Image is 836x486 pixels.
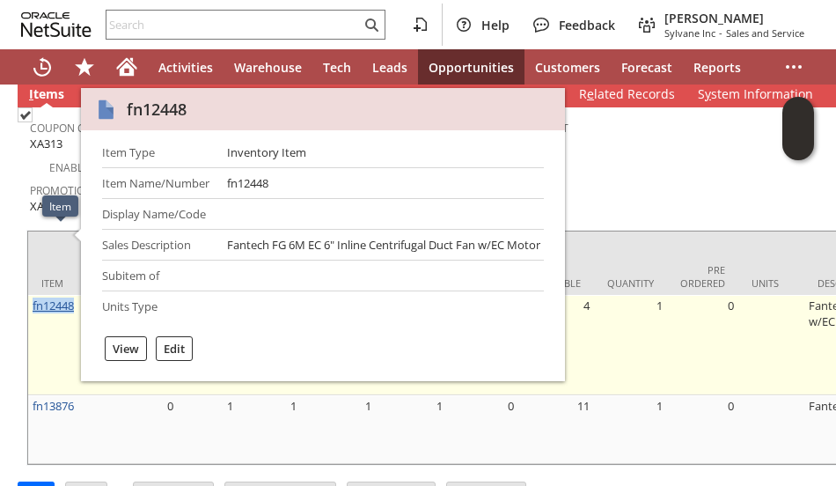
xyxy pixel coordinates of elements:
[25,85,69,105] a: Items
[726,26,804,40] span: Sales and Service
[33,298,74,313] a: fn12448
[234,59,302,76] span: Warehouse
[752,276,791,290] div: Units
[323,59,351,76] span: Tech
[693,59,741,76] span: Reports
[63,49,106,85] div: Shortcuts
[301,395,376,464] td: 1
[178,395,238,464] td: 1
[587,85,594,102] span: e
[664,26,715,40] span: Sylvane Inc
[773,49,815,85] div: More menus
[21,49,63,85] a: Recent Records
[21,12,92,37] svg: logo
[376,395,447,464] td: 1
[102,237,213,253] div: Sales Description
[611,49,683,85] a: Forecast
[29,85,33,102] span: I
[102,298,213,314] div: Units Type
[32,56,53,77] svg: Recent Records
[395,85,403,102] span: C
[30,136,62,152] span: XA313
[156,336,193,361] div: Edit
[18,107,33,122] img: Checked
[680,263,725,290] div: Pre Ordered
[519,85,527,102] span: u
[158,59,213,76] span: Activities
[83,85,198,105] a: B[PERSON_NAME]
[667,395,738,464] td: 0
[667,295,738,395] td: 0
[782,97,814,160] iframe: Click here to launch Oracle Guided Learning Help Panel
[87,85,95,102] span: B
[607,276,654,290] div: Quantity
[594,295,667,395] td: 1
[164,341,185,357] label: Edit
[481,17,510,33] span: Help
[102,144,213,160] div: Item Type
[535,59,600,76] span: Customers
[113,341,139,357] label: View
[30,183,92,198] a: Promotion
[664,10,804,26] span: [PERSON_NAME]
[106,14,361,35] input: Search
[292,85,300,102] span: R
[216,85,224,102] span: S
[227,237,540,253] div: Fantech FG 6M EC 6" Inline Centrifugal Duct Fan w/EC Motor
[507,85,561,105] a: Custom
[127,99,187,120] div: fn12448
[102,206,213,222] div: Display Name/Code
[227,144,306,160] div: Inventory Item
[49,160,191,175] a: Enable Item Line Shipping
[719,26,722,40] span: -
[74,56,95,77] svg: Shortcuts
[559,17,615,33] span: Feedback
[524,49,611,85] a: Customers
[102,175,213,191] div: Item Name/Number
[372,59,407,76] span: Leads
[148,49,224,85] a: Activities
[224,49,312,85] a: Warehouse
[30,198,62,215] span: XA313
[116,56,137,77] svg: Home
[238,395,301,464] td: 1
[212,85,274,105] a: Shipping
[41,276,81,290] div: Item
[418,49,524,85] a: Opportunities
[106,49,148,85] a: Home
[362,49,418,85] a: Leads
[361,14,382,35] svg: Search
[693,85,818,105] a: System Information
[429,59,514,76] span: Opportunities
[49,199,71,213] div: Item
[227,175,268,191] div: fn12448
[94,395,178,464] td: 0
[447,395,518,464] td: 0
[705,85,711,102] span: y
[683,49,752,85] a: Reports
[594,395,667,464] td: 1
[312,49,362,85] a: Tech
[575,85,679,105] a: Related Records
[288,85,377,105] a: Relationships
[621,59,672,76] span: Forecast
[105,336,147,361] div: View
[102,268,213,283] div: Subitem of
[518,395,594,464] td: 11
[391,85,493,105] a: Communication
[782,129,814,161] span: Oracle Guided Learning Widget. To move around, please hold and drag
[33,398,74,414] a: fn13876
[30,121,106,136] a: Coupon Code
